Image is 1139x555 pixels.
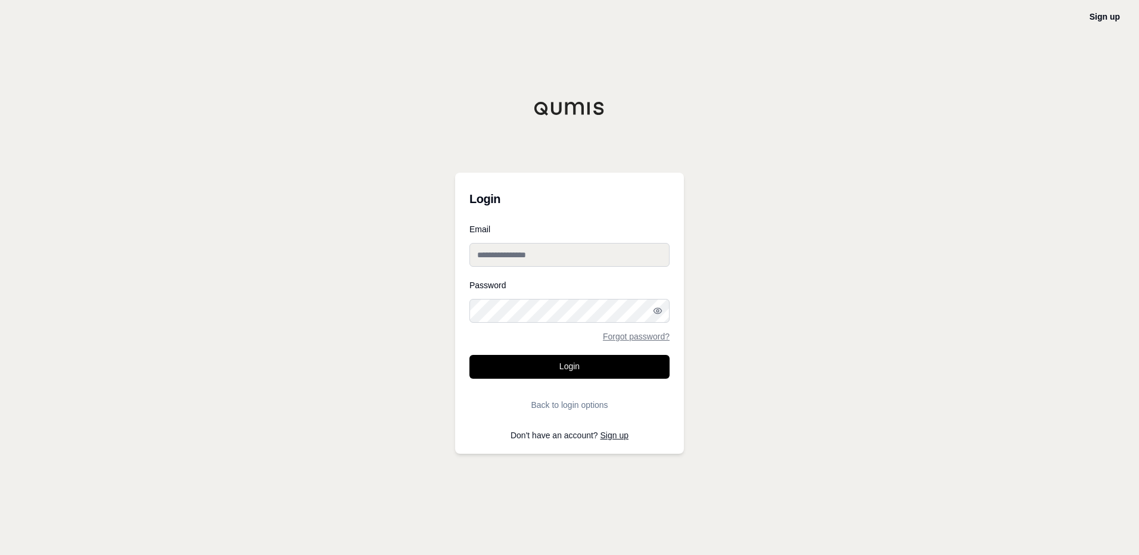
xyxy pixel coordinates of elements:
[469,281,670,289] label: Password
[534,101,605,116] img: Qumis
[1090,12,1120,21] a: Sign up
[600,431,628,440] a: Sign up
[469,393,670,417] button: Back to login options
[469,225,670,233] label: Email
[603,332,670,341] a: Forgot password?
[469,187,670,211] h3: Login
[469,355,670,379] button: Login
[469,431,670,439] p: Don't have an account?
